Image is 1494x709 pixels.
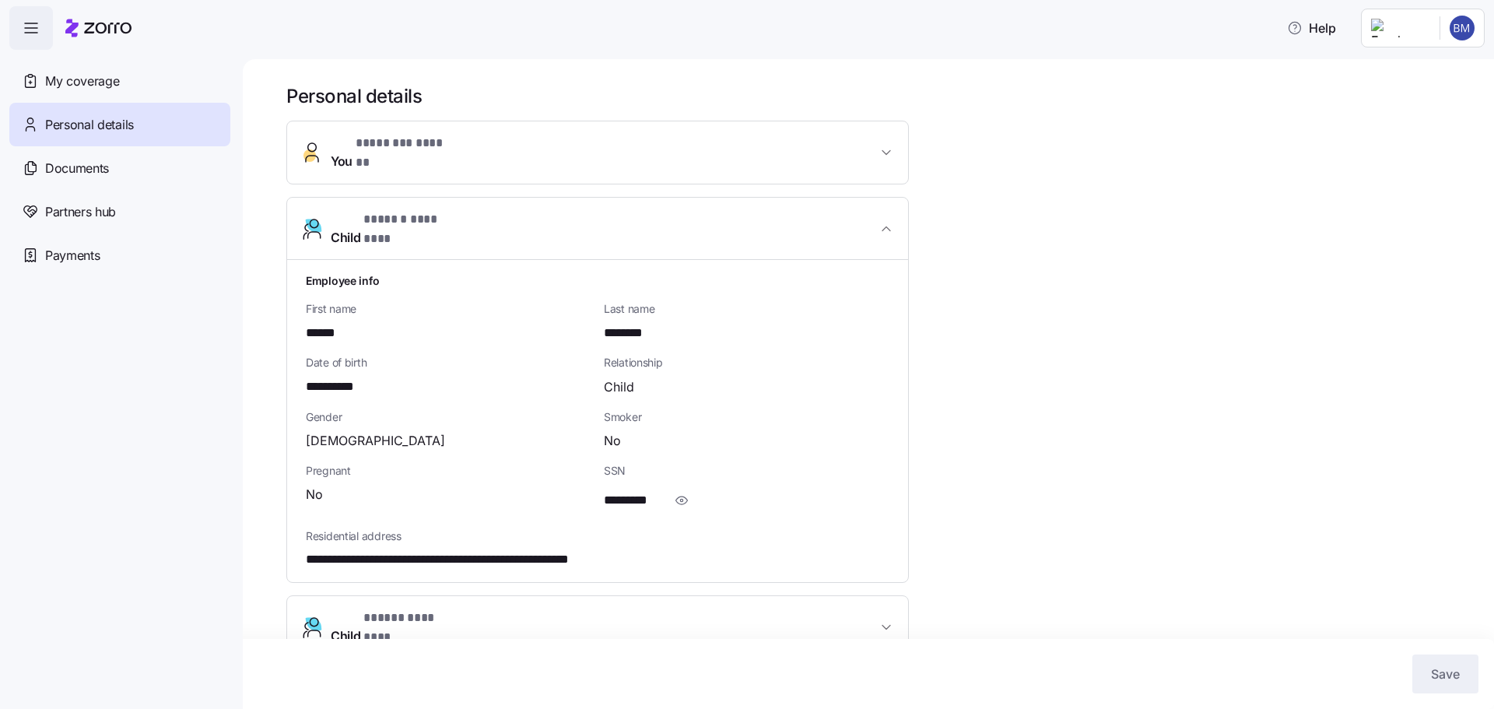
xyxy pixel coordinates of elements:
span: You [331,134,451,171]
button: Save [1412,655,1478,693]
span: Save [1431,665,1460,683]
a: Personal details [9,103,230,146]
span: Personal details [45,115,134,135]
a: My coverage [9,59,230,103]
span: Child [604,377,634,397]
span: Payments [45,246,100,265]
h1: Personal details [286,84,1472,108]
span: My coverage [45,72,119,91]
span: Help [1287,19,1336,37]
button: Help [1275,12,1348,44]
span: Documents [45,159,109,178]
span: Smoker [604,409,889,425]
span: Child [331,609,457,646]
span: Last name [604,301,889,317]
span: SSN [604,463,889,479]
span: Date of birth [306,355,591,370]
span: Partners hub [45,202,116,222]
a: Documents [9,146,230,190]
a: Partners hub [9,190,230,233]
span: Residential address [306,528,889,544]
span: [DEMOGRAPHIC_DATA] [306,431,445,451]
span: First name [306,301,591,317]
h1: Employee info [306,272,889,289]
span: No [604,431,621,451]
a: Payments [9,233,230,277]
span: No [306,485,323,504]
img: bf09461524e2aeed983b155c6a6070ed [1450,16,1475,40]
img: Employer logo [1371,19,1427,37]
span: Gender [306,409,591,425]
span: Child [331,210,464,247]
span: Relationship [604,355,889,370]
span: Pregnant [306,463,591,479]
